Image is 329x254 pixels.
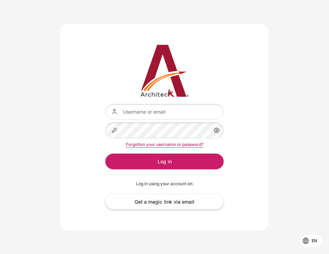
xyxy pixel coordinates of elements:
p: Log in using your account on: [105,181,224,187]
button: Log in [105,154,224,169]
img: Architeck 12 [105,45,224,97]
a: Architeck 12 Architeck 12 [105,45,224,97]
a: Forgotten your username or password? [126,142,203,147]
span: en [312,238,317,244]
button: Languages [300,235,322,247]
a: Get a magic link via email [105,194,224,210]
input: Username or email [105,104,224,120]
